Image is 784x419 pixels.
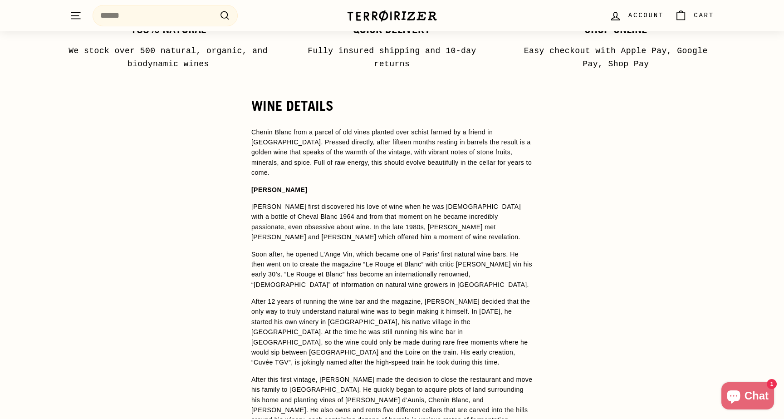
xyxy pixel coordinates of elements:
p: Chenin Blanc from a parcel of old vines planted over schist farmed by a friend in [GEOGRAPHIC_DAT... [251,127,533,178]
strong: [PERSON_NAME] [251,186,307,193]
a: Account [604,2,669,29]
h3: Quick delivery [290,23,494,36]
p: We stock over 500 natural, organic, and biodynamic wines [66,44,270,71]
span: Cart [694,10,714,20]
inbox-online-store-chat: Shopify online store chat [719,382,777,412]
p: Fully insured shipping and 10-day returns [290,44,494,71]
h2: WINE DETAILS [251,98,533,113]
span: Account [628,10,664,20]
p: [PERSON_NAME] first discovered his love of wine when he was [DEMOGRAPHIC_DATA] with a bottle of C... [251,202,533,242]
a: Cart [669,2,720,29]
p: Soon after, he opened L’Ange Vin, which became one of Paris’ first natural wine bars. He then wen... [251,249,533,290]
h3: 100% Natural [66,23,270,36]
p: Easy checkout with Apple Pay, Google Pay, Shop Pay [514,44,718,71]
p: After 12 years of running the wine bar and the magazine, [PERSON_NAME] decided that the only way ... [251,296,533,368]
h3: Shop Online [514,23,718,36]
